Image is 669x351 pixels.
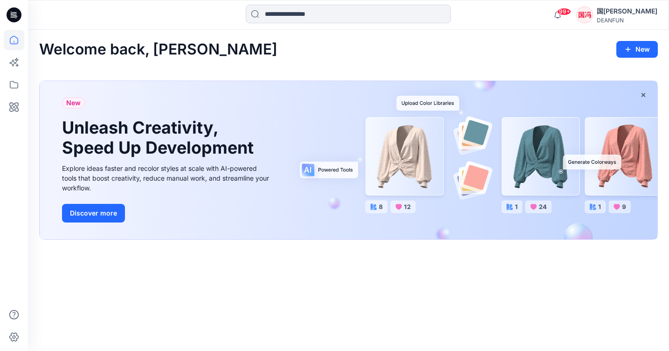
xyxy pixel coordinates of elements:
[39,41,277,58] h2: Welcome back, [PERSON_NAME]
[62,204,125,223] button: Discover more
[616,41,658,58] button: New
[62,204,272,223] a: Discover more
[62,163,272,193] div: Explore ideas faster and recolor styles at scale with AI-powered tools that boost creativity, red...
[66,97,81,108] span: New
[597,17,657,24] div: DEANFUN
[597,6,657,17] div: 国[PERSON_NAME]
[576,7,593,23] div: 国冯
[62,118,258,158] h1: Unleash Creativity, Speed Up Development
[557,8,571,15] span: 99+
